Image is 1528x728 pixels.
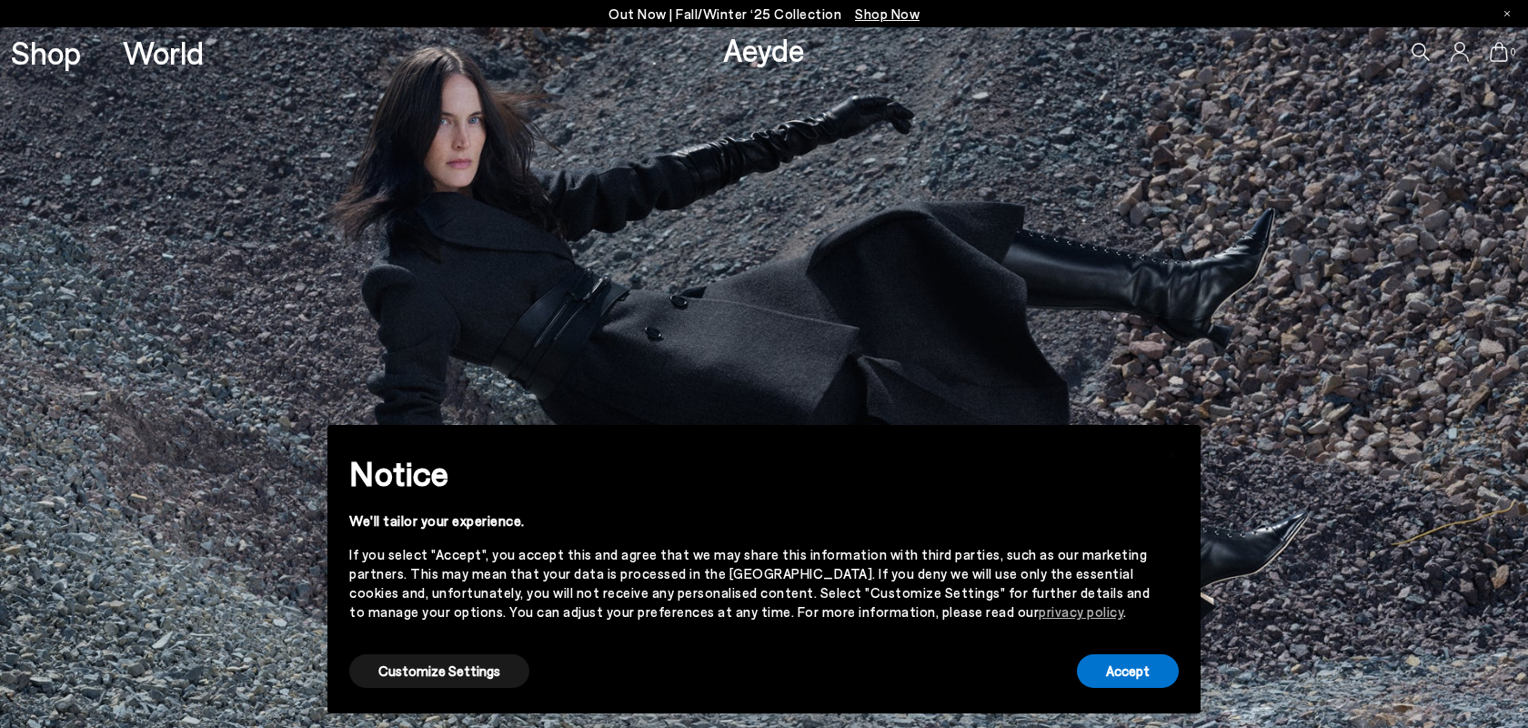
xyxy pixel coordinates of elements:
[11,36,81,68] a: Shop
[1165,439,1178,465] span: ×
[349,545,1150,622] div: If you select "Accept", you accept this and agree that we may share this information with third p...
[855,5,920,22] span: Navigate to /collections/new-in
[1150,430,1193,474] button: Close this notice
[123,36,204,68] a: World
[349,654,529,688] button: Customize Settings
[608,3,920,25] p: Out Now | Fall/Winter ‘25 Collection
[1077,654,1179,688] button: Accept
[723,30,805,68] a: Aeyde
[1490,42,1508,62] a: 0
[1508,47,1517,57] span: 0
[1039,603,1123,620] a: privacy policy
[349,450,1150,497] h2: Notice
[349,511,1150,531] div: We'll tailor your experience.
